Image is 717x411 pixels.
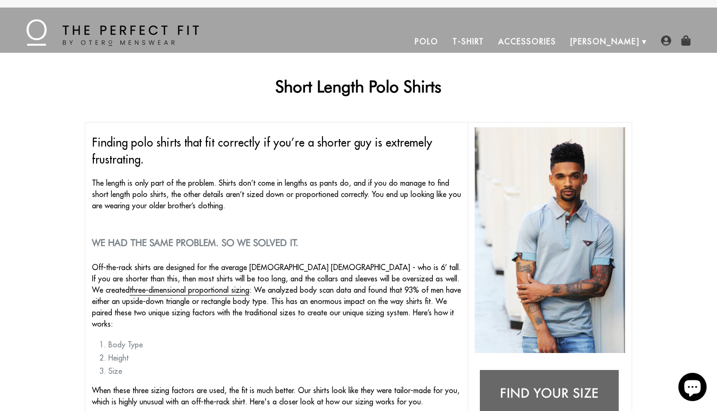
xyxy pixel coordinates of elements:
[85,76,633,96] h1: Short Length Polo Shirts
[92,263,461,329] span: Off-the-rack shirts are designed for the average [DEMOGRAPHIC_DATA] [DEMOGRAPHIC_DATA] - who is 6...
[108,339,461,350] li: Body Type
[681,35,691,46] img: shopping-bag-icon.png
[92,237,461,248] h2: We had the same problem. So we solved it.
[108,365,461,377] li: Size
[661,35,671,46] img: user-account-icon.png
[130,285,249,296] a: three-dimensional proportional sizing
[491,30,563,53] a: Accessories
[408,30,445,53] a: Polo
[445,30,491,53] a: T-Shirt
[92,135,432,166] span: Finding polo shirts that fit correctly if you’re a shorter guy is extremely frustrating.
[92,177,461,211] p: The length is only part of the problem. Shirts don’t come in lengths as pants do, and if you do m...
[26,19,199,46] img: The Perfect Fit - by Otero Menswear - Logo
[676,373,709,403] inbox-online-store-chat: Shopify online store chat
[92,385,461,407] p: When these three sizing factors are used, the fit is much better. Our shirts look like they were ...
[563,30,647,53] a: [PERSON_NAME]
[108,352,461,363] li: Height
[475,127,625,353] img: short length polo shirts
